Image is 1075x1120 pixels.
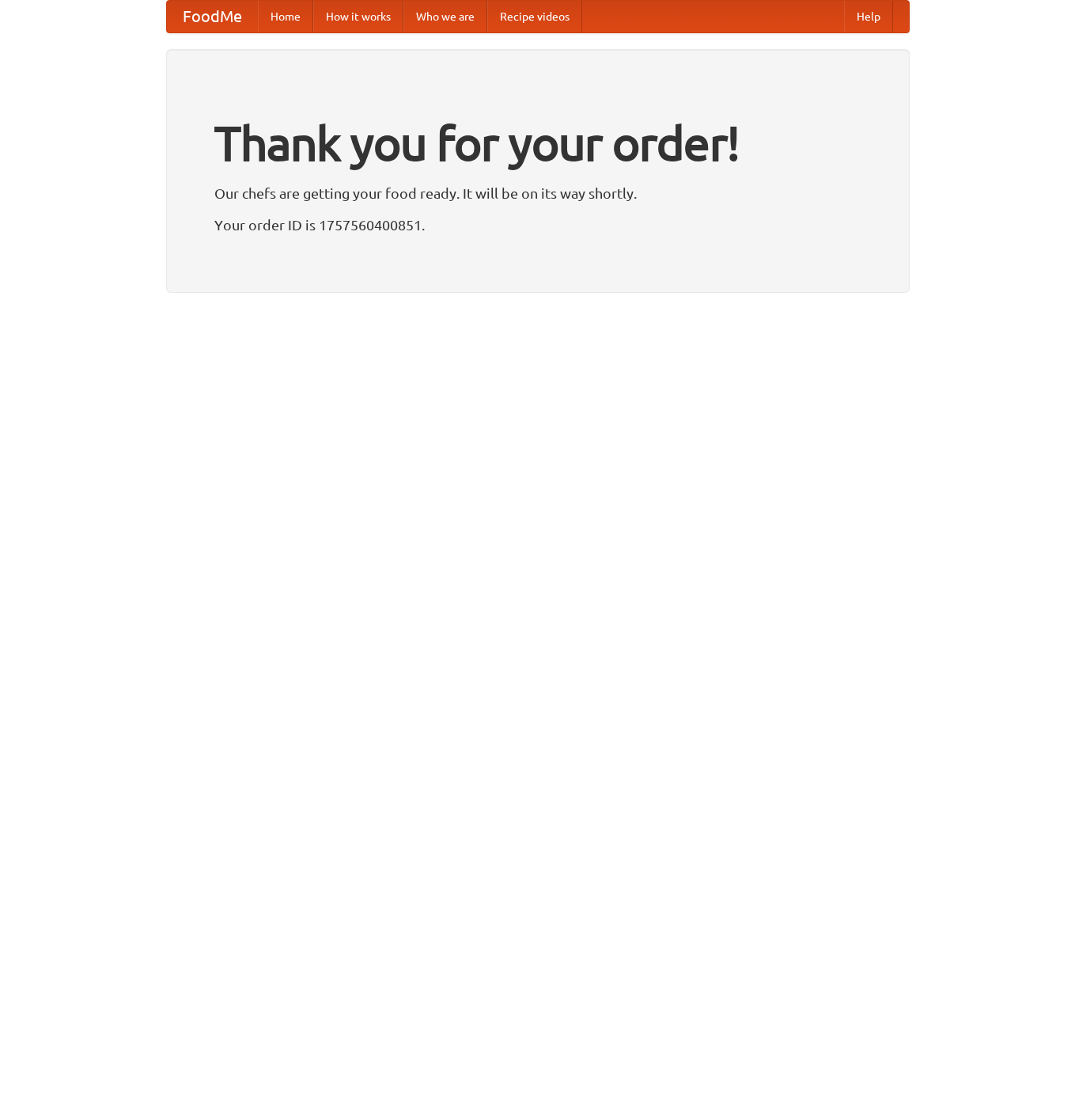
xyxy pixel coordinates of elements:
a: How it works [313,1,403,32]
a: FoodMe [167,1,258,32]
p: Our chefs are getting your food ready. It will be on its way shortly. [214,181,861,205]
a: Home [258,1,313,32]
a: Help [844,1,893,32]
p: Your order ID is 1757560400851. [214,213,861,237]
a: Recipe videos [487,1,582,32]
a: Who we are [403,1,487,32]
h1: Thank you for your order! [214,105,861,181]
